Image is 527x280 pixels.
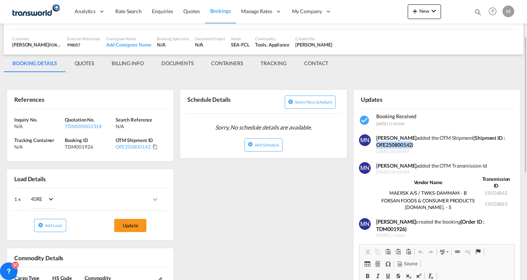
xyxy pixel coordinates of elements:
[486,5,499,18] span: Help
[4,55,337,72] md-pagination-wrapper: Use the left and right arrow keys to navigate between tabs
[288,99,293,104] md-icon: icon-plus-circle
[359,115,371,126] md-icon: icon-checkbox-marked-circle
[157,41,189,48] div: N/A
[486,5,502,18] div: Help
[426,247,436,257] a: Redo (Ctrl+Y)
[202,55,252,72] md-tab-item: CONTAINERS
[38,223,43,228] md-icon: icon-plus-circle
[12,93,89,105] div: References
[376,232,512,239] span: [DATE] 1:34pm
[116,117,152,123] span: Search Reference
[116,143,151,150] div: OFE250800142
[45,223,62,228] span: Add Load
[65,123,113,130] div: TDM000002318
[376,134,512,149] div: added the OTM Shipment
[474,8,482,16] md-icon: icon-magnify
[151,195,160,204] md-icon: icons/ic_keyboard_arrow_right_black_24px.svg
[67,36,100,41] div: External Reference
[403,261,418,267] span: Source
[480,197,512,211] td: 15026863
[376,189,480,197] td: MAERSK A/S / TWKS-DAMMAM - B
[373,247,383,257] a: Copy (Ctrl+C)
[383,247,393,257] a: Paste (Ctrl+V)
[11,3,60,20] img: 1a84b2306ded11f09c1219774cd0a0fe.png
[75,8,96,15] span: Analytics
[106,36,151,41] div: Consignee Name
[255,41,289,48] div: Tools, Appliance
[429,7,438,15] md-icon: icon-chevron-down
[14,190,90,209] div: 1 x
[66,55,103,72] md-tab-item: QUOTES
[295,55,337,72] md-tab-item: CONTACT
[231,36,249,41] div: Mode
[359,93,436,105] div: Updates
[373,259,383,269] a: Insert Horizontal Line
[252,55,295,72] md-tab-item: TRACKING
[376,122,405,126] span: [DATE] 11:05 AM
[21,191,60,209] md-select: Choose
[362,259,373,269] a: Table
[255,142,279,147] span: Add Schedule
[106,41,151,48] div: Add Consignee Name
[502,5,514,17] div: M
[474,8,482,19] div: icon-magnify
[376,218,512,232] div: created the booking
[376,162,512,169] div: added the OTM Transmission Id
[376,219,485,232] b: (Order ID : TDM001926)
[4,55,66,72] md-tab-item: BOOKING DETAILS
[210,8,231,14] span: Bookings
[295,36,332,41] div: Created By
[153,55,202,72] md-tab-item: DOCUMENTS
[383,259,393,269] a: Insert Special Character
[12,41,61,48] div: [PERSON_NAME]
[295,41,332,48] div: Mihsin Nizam
[359,134,371,146] img: WDOpXAAAAAZJREFUAwDjAcV57D4FHAAAAABJRU5ErkJggg==
[116,137,153,143] span: OTM Shipment ID
[12,251,89,264] div: Commodity Details
[362,247,373,257] a: Cut (Ctrl+X)
[376,169,512,175] span: [DATE] 08:05 AM
[186,93,262,111] div: Schedule Details
[480,189,512,197] td: 15026862
[212,120,315,134] span: Sorry, No schedule details are available.
[34,219,66,232] button: icon-plus-circleAdd Load
[65,143,113,150] div: TDM001926
[376,197,480,211] td: FORSAN FOODS & CONSUMER PRODUCTS [DOMAIN_NAME]. - S
[248,142,253,147] md-icon: icon-plus-circle
[463,247,473,257] a: Unlink
[292,8,322,15] span: My Company
[65,117,94,123] span: Quotation No.
[183,8,199,14] span: Quotes
[285,96,336,109] button: icon-plus-circleSelect new schedule
[376,149,512,155] span: [DATE] 08:05 AM
[231,41,249,48] div: SEA-FCL
[403,247,414,257] a: Paste from Word
[295,100,332,104] span: Select new schedule
[7,7,147,15] body: Editor, editor2
[438,247,451,257] a: Spell Check As You Type
[411,8,438,14] span: New
[414,179,442,185] strong: Vendor Name
[67,42,80,47] span: 998057
[244,138,282,152] button: icon-plus-circleAdd Schedule
[473,247,483,257] a: Anchor
[14,137,54,143] span: Tracking Container
[415,247,426,257] a: Undo (Ctrl+Z)
[376,135,417,141] strong: [PERSON_NAME]
[255,36,289,41] div: Commodity
[114,219,146,232] button: Update
[157,36,189,41] div: Booking Specialist
[376,113,416,119] span: Booking Received
[12,36,61,41] div: Customer
[393,247,403,257] a: Paste as plain text (Ctrl+Shift+V)
[408,4,441,19] button: icon-plus 400-fgNewicon-chevron-down
[376,163,417,169] strong: [PERSON_NAME]
[452,247,463,257] a: Link (Ctrl+K)
[103,55,153,72] md-tab-item: BILLING INFO
[14,123,63,130] div: N/A
[116,123,164,130] div: N/A
[115,8,142,14] span: Rate Search
[359,218,371,230] img: WDOpXAAAAAZJREFUAwDjAcV57D4FHAAAAABJRU5ErkJggg==
[65,137,88,143] span: Booking ID
[153,144,158,149] md-icon: Click to Copy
